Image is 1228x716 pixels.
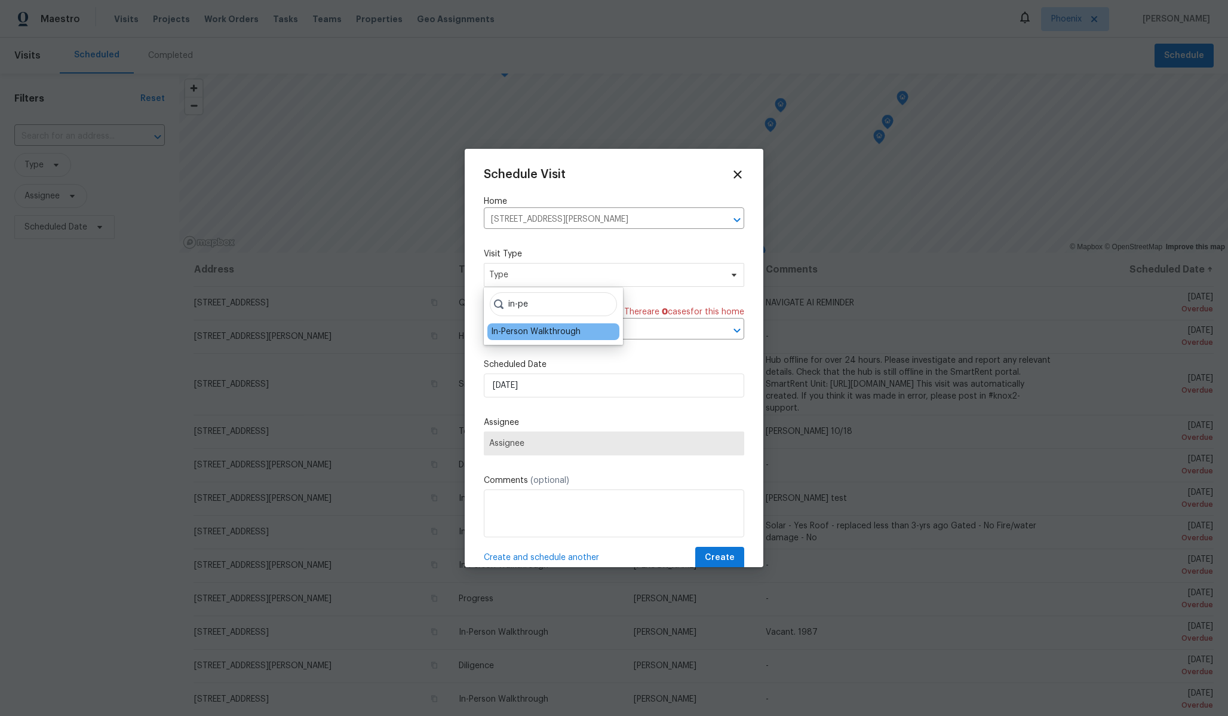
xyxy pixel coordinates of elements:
[484,552,599,564] span: Create and schedule another
[731,168,744,181] span: Close
[624,306,744,318] span: There are case s for this home
[695,547,744,569] button: Create
[662,308,668,316] span: 0
[484,210,711,229] input: Enter in an address
[729,322,745,339] button: Open
[484,248,744,260] label: Visit Type
[491,326,581,338] div: In-Person Walkthrough
[484,195,744,207] label: Home
[484,475,744,486] label: Comments
[705,550,735,565] span: Create
[484,359,744,371] label: Scheduled Date
[729,212,745,228] button: Open
[489,269,722,281] span: Type
[484,417,744,429] label: Assignee
[484,374,744,397] input: M/D/YYYY
[530,476,569,485] span: (optional)
[484,169,566,180] span: Schedule Visit
[489,439,739,448] span: Assignee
